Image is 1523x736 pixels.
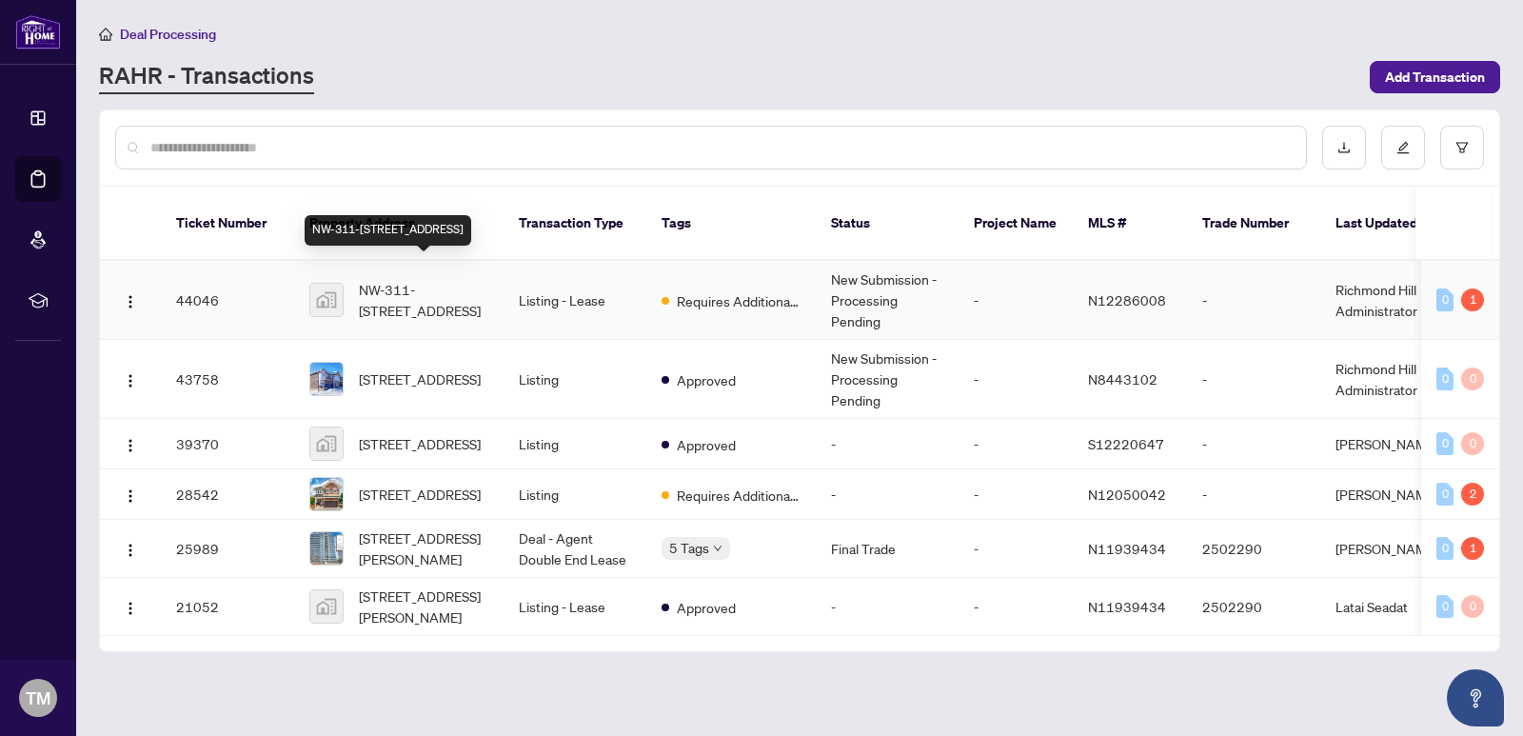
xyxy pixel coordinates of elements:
td: [PERSON_NAME] [1320,520,1463,578]
span: edit [1396,141,1410,154]
th: Property Address [294,187,504,261]
td: - [959,578,1073,636]
td: - [959,469,1073,520]
button: Logo [115,285,146,315]
div: 1 [1461,288,1484,311]
td: 2502290 [1187,578,1320,636]
td: 25989 [161,520,294,578]
div: 0 [1461,368,1484,390]
img: Logo [123,488,138,504]
span: home [99,28,112,41]
td: Deal - Agent Double End Lease [504,520,646,578]
span: N8443102 [1088,370,1157,388]
th: Trade Number [1187,187,1320,261]
td: - [959,261,1073,340]
td: - [816,469,959,520]
button: Logo [115,428,146,459]
img: thumbnail-img [310,532,343,565]
div: 2 [1461,483,1484,506]
td: New Submission - Processing Pending [816,340,959,419]
td: 44046 [161,261,294,340]
img: thumbnail-img [310,590,343,623]
td: Listing [504,469,646,520]
th: Last Updated By [1320,187,1463,261]
img: thumbnail-img [310,284,343,316]
span: Requires Additional Docs [677,485,801,506]
a: RAHR - Transactions [99,60,314,94]
span: N12286008 [1088,291,1166,308]
div: 0 [1436,537,1454,560]
span: download [1337,141,1351,154]
div: 0 [1436,595,1454,618]
span: Approved [677,597,736,618]
button: Add Transaction [1370,61,1500,93]
button: filter [1440,126,1484,169]
button: download [1322,126,1366,169]
img: Logo [123,601,138,616]
th: Project Name [959,187,1073,261]
button: Logo [115,533,146,564]
div: 0 [1436,368,1454,390]
span: N11939434 [1088,540,1166,557]
td: - [1187,261,1320,340]
div: 0 [1461,595,1484,618]
th: Tags [646,187,816,261]
th: Transaction Type [504,187,646,261]
td: - [959,340,1073,419]
img: Logo [123,373,138,388]
th: Ticket Number [161,187,294,261]
span: Add Transaction [1385,62,1485,92]
div: 1 [1461,537,1484,560]
img: Logo [123,438,138,453]
span: Approved [677,369,736,390]
th: Status [816,187,959,261]
div: 0 [1436,483,1454,506]
td: 39370 [161,419,294,469]
td: Listing [504,419,646,469]
span: Deal Processing [120,26,216,43]
span: S12220647 [1088,435,1164,452]
img: thumbnail-img [310,363,343,395]
span: down [713,544,722,553]
td: Latai Seadat [1320,578,1463,636]
td: New Submission - Processing Pending [816,261,959,340]
td: Listing [504,340,646,419]
td: 21052 [161,578,294,636]
img: thumbnail-img [310,428,343,460]
span: filter [1455,141,1469,154]
td: [PERSON_NAME] [1320,469,1463,520]
span: TM [26,685,50,711]
td: [PERSON_NAME] [1320,419,1463,469]
span: 5 Tags [669,537,709,559]
span: [STREET_ADDRESS] [359,368,481,389]
td: - [1187,419,1320,469]
span: N11939434 [1088,598,1166,615]
th: MLS # [1073,187,1187,261]
span: Approved [677,434,736,455]
button: edit [1381,126,1425,169]
td: - [1187,340,1320,419]
td: Richmond Hill Administrator [1320,261,1463,340]
td: - [816,578,959,636]
div: 0 [1436,432,1454,455]
td: Listing - Lease [504,578,646,636]
button: Open asap [1447,669,1504,726]
td: Final Trade [816,520,959,578]
td: 28542 [161,469,294,520]
img: logo [15,14,61,50]
td: 2502290 [1187,520,1320,578]
button: Logo [115,479,146,509]
div: 0 [1436,288,1454,311]
span: N12050042 [1088,486,1166,503]
img: thumbnail-img [310,478,343,510]
td: 43758 [161,340,294,419]
td: Richmond Hill Administrator [1320,340,1463,419]
span: [STREET_ADDRESS] [359,484,481,505]
button: Logo [115,364,146,394]
img: Logo [123,294,138,309]
span: NW-311-[STREET_ADDRESS] [359,279,488,321]
img: Logo [123,543,138,558]
td: Listing - Lease [504,261,646,340]
div: 0 [1461,432,1484,455]
span: Requires Additional Docs [677,290,801,311]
